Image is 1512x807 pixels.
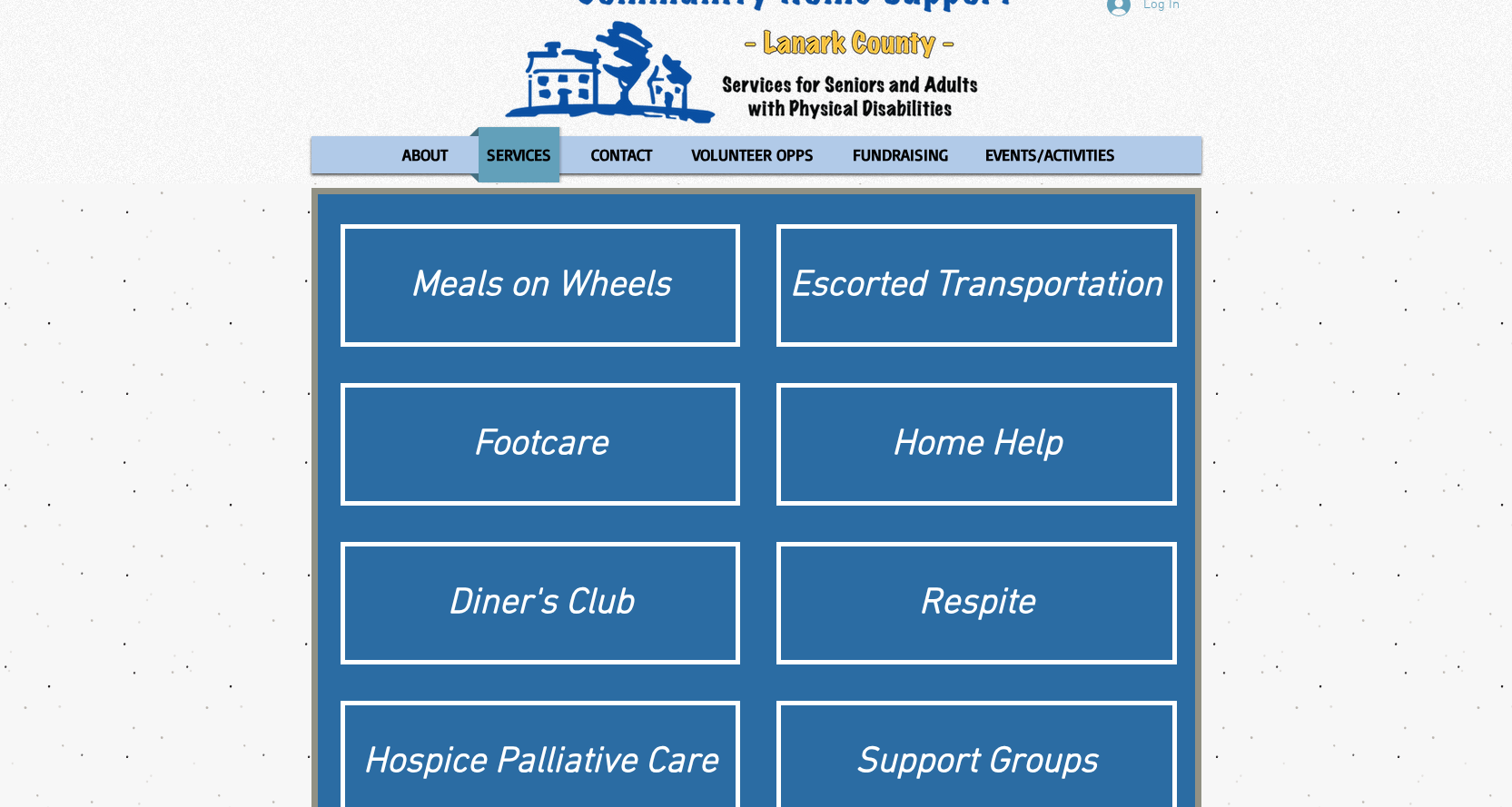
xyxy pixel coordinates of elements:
[394,127,456,182] p: ABOUT
[845,127,956,182] p: FUNDRAISING
[341,224,741,347] a: Meals on Wheels
[684,127,822,182] p: VOLUNTEER OPPS
[384,127,465,182] a: ABOUT
[776,383,1177,506] a: Home Help
[776,542,1177,664] a: Respite
[835,127,964,182] a: FUNDRAISING
[354,419,727,470] div: Footcare
[675,127,831,182] a: VOLUNTEER OPPS
[354,737,727,788] div: Hospice Palliative Care
[354,578,727,629] div: Diner's Club
[968,127,1132,182] a: EVENTS/ACTIVITIES
[790,737,1163,788] div: Support Groups
[583,127,660,182] p: CONTACT
[977,127,1123,182] p: EVENTS/ACTIVITIES
[354,261,727,311] div: Meals on Wheels
[341,542,741,664] a: Diner's Club
[790,419,1163,470] div: Home Help
[341,383,741,506] a: Footcare
[311,127,1201,182] nav: Site
[776,224,1177,347] a: Escorted Transportation
[469,127,568,182] a: SERVICES
[790,261,1163,311] div: Escorted Transportation
[573,127,670,182] a: CONTACT
[790,578,1163,629] div: Respite
[479,127,559,182] p: SERVICES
